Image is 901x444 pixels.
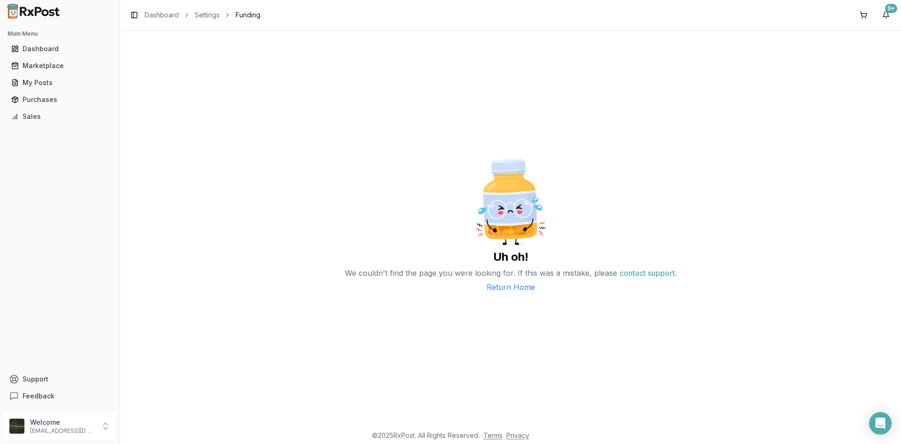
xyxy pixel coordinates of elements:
a: My Posts [8,74,112,91]
button: Sales [4,109,116,124]
h2: Uh oh! [493,249,528,265]
button: Feedback [4,388,116,405]
button: Purchases [4,92,116,107]
span: Funding [236,10,260,20]
button: Marketplace [4,58,116,73]
div: Marketplace [11,61,108,70]
img: RxPost Logo [4,4,64,19]
a: Terms [483,431,503,439]
a: Dashboard [145,10,179,20]
a: Purchases [8,91,112,108]
button: My Posts [4,75,116,90]
div: Open Intercom Messenger [869,412,892,435]
button: Dashboard [4,41,116,56]
p: [EMAIL_ADDRESS][DOMAIN_NAME] [30,427,95,435]
div: Sales [11,112,108,121]
img: User avatar [9,419,24,434]
button: Support [4,371,116,388]
a: Privacy [506,431,529,439]
nav: breadcrumb [145,10,260,20]
div: My Posts [11,78,108,87]
div: Purchases [11,95,108,104]
h2: Main Menu [8,30,112,38]
a: Settings [195,10,220,20]
div: 9+ [885,4,897,13]
p: We couldn't find the page you were looking for. If this was a mistake, please . [345,265,677,281]
a: Return Home [487,281,535,293]
a: Marketplace [8,57,112,74]
p: Welcome [30,418,95,427]
button: contact support [619,265,675,281]
a: Sales [8,108,112,125]
img: Sad Pill Bottle [464,156,557,249]
div: Dashboard [11,44,108,54]
button: 9+ [878,8,893,23]
a: Dashboard [8,40,112,57]
span: Feedback [23,391,54,401]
